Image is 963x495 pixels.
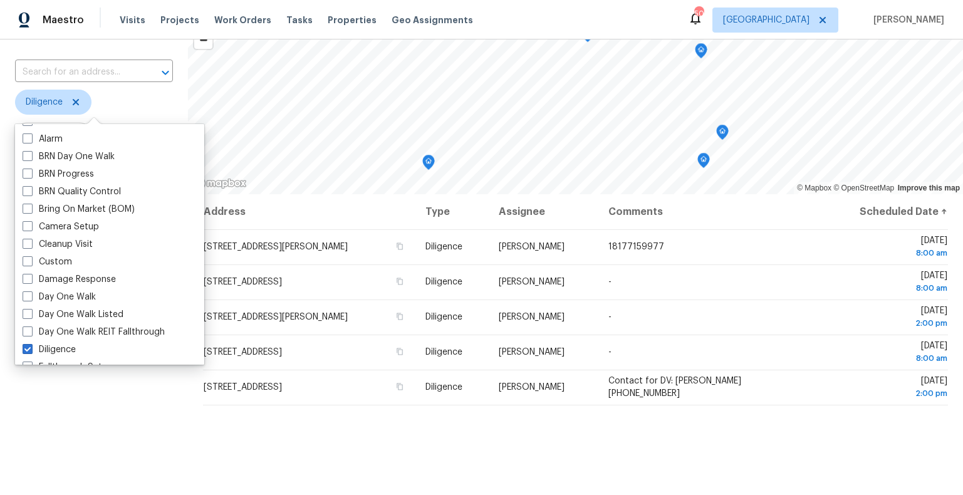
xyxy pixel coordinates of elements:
span: [STREET_ADDRESS] [204,383,282,392]
label: Alarm [23,133,63,145]
span: Properties [328,14,377,26]
th: Address [203,194,415,229]
span: [STREET_ADDRESS][PERSON_NAME] [204,242,348,251]
button: Zoom out [194,31,212,49]
span: [PERSON_NAME] [868,14,944,26]
button: Copy Address [394,241,405,252]
th: Assignee [489,194,598,229]
label: Damage Response [23,273,116,286]
button: Copy Address [394,311,405,322]
div: 2:00 pm [832,387,947,400]
span: [PERSON_NAME] [499,383,565,392]
div: 8:00 am [832,352,947,365]
span: [DATE] [832,236,947,259]
input: Search for an address... [15,63,138,82]
span: 18177159977 [608,242,664,251]
span: Diligence [425,313,462,321]
span: Projects [160,14,199,26]
label: Camera Setup [23,221,99,233]
span: Geo Assignments [392,14,473,26]
div: Map marker [716,125,729,144]
span: Visits [120,14,145,26]
button: Copy Address [394,346,405,357]
a: Improve this map [898,184,960,192]
div: 2:00 pm [832,317,947,330]
label: Day One Walk [23,291,96,303]
span: - [608,348,612,357]
span: [DATE] [832,341,947,365]
label: BRN Progress [23,168,94,180]
span: [DATE] [832,306,947,330]
span: [STREET_ADDRESS] [204,348,282,357]
span: [DATE] [832,271,947,294]
label: Cleanup Visit [23,238,93,251]
span: [DATE] [832,377,947,400]
span: [GEOGRAPHIC_DATA] [723,14,809,26]
span: [PERSON_NAME] [499,348,565,357]
label: Diligence [23,343,76,356]
span: Tasks [286,16,313,24]
a: OpenStreetMap [833,184,894,192]
th: Scheduled Date ↑ [822,194,948,229]
label: BRN Day One Walk [23,150,115,163]
span: Diligence [425,383,462,392]
button: Copy Address [394,381,405,392]
div: 50 [694,8,703,20]
th: Type [415,194,489,229]
div: Map marker [697,153,710,172]
span: [PERSON_NAME] [499,242,565,251]
div: Map marker [695,43,707,63]
span: Diligence [26,96,63,108]
span: Diligence [425,242,462,251]
span: [STREET_ADDRESS][PERSON_NAME] [204,313,348,321]
canvas: Map [188,6,963,194]
div: 8:00 am [832,247,947,259]
label: Day One Walk REIT Fallthrough [23,326,165,338]
div: 8:00 am [832,282,947,294]
span: Maestro [43,14,84,26]
button: Open [157,64,174,81]
label: BRN Quality Control [23,185,121,198]
a: Mapbox homepage [192,176,247,190]
th: Comments [598,194,822,229]
label: Custom [23,256,72,268]
span: [STREET_ADDRESS] [204,278,282,286]
label: Bring On Market (BOM) [23,203,135,216]
span: [PERSON_NAME] [499,313,565,321]
span: - [608,278,612,286]
button: Copy Address [394,276,405,287]
span: Diligence [425,278,462,286]
span: [PERSON_NAME] [499,278,565,286]
span: Contact for DV: [PERSON_NAME] [PHONE_NUMBER] [608,377,741,398]
span: - [608,313,612,321]
label: Fallthrough Setup [23,361,113,373]
span: Diligence [425,348,462,357]
div: Map marker [422,155,435,174]
span: Work Orders [214,14,271,26]
a: Mapbox [797,184,831,192]
label: Day One Walk Listed [23,308,123,321]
